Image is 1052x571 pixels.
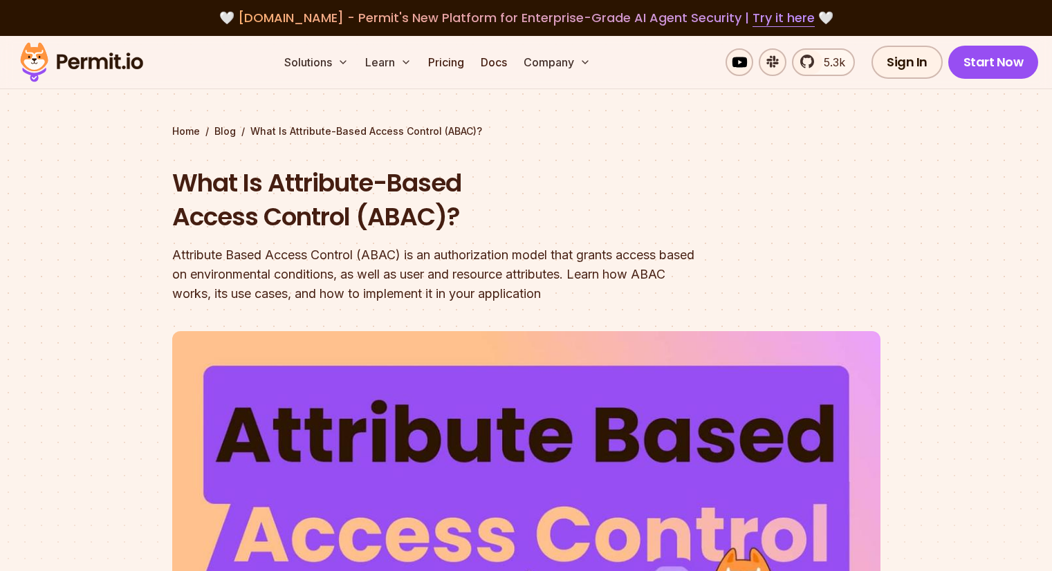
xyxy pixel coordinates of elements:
span: [DOMAIN_NAME] - Permit's New Platform for Enterprise-Grade AI Agent Security | [238,9,815,26]
a: Try it here [753,9,815,27]
a: Blog [214,124,236,138]
button: Company [518,48,596,76]
a: Start Now [948,46,1039,79]
span: 5.3k [815,54,845,71]
a: Home [172,124,200,138]
a: Pricing [423,48,470,76]
a: 5.3k [792,48,855,76]
a: Docs [475,48,513,76]
img: Permit logo [14,39,149,86]
div: 🤍 🤍 [33,8,1019,28]
div: Attribute Based Access Control (ABAC) is an authorization model that grants access based on envir... [172,245,703,303]
div: / / [172,124,880,138]
button: Solutions [279,48,354,76]
a: Sign In [871,46,943,79]
h1: What Is Attribute-Based Access Control (ABAC)? [172,166,703,234]
button: Learn [360,48,417,76]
